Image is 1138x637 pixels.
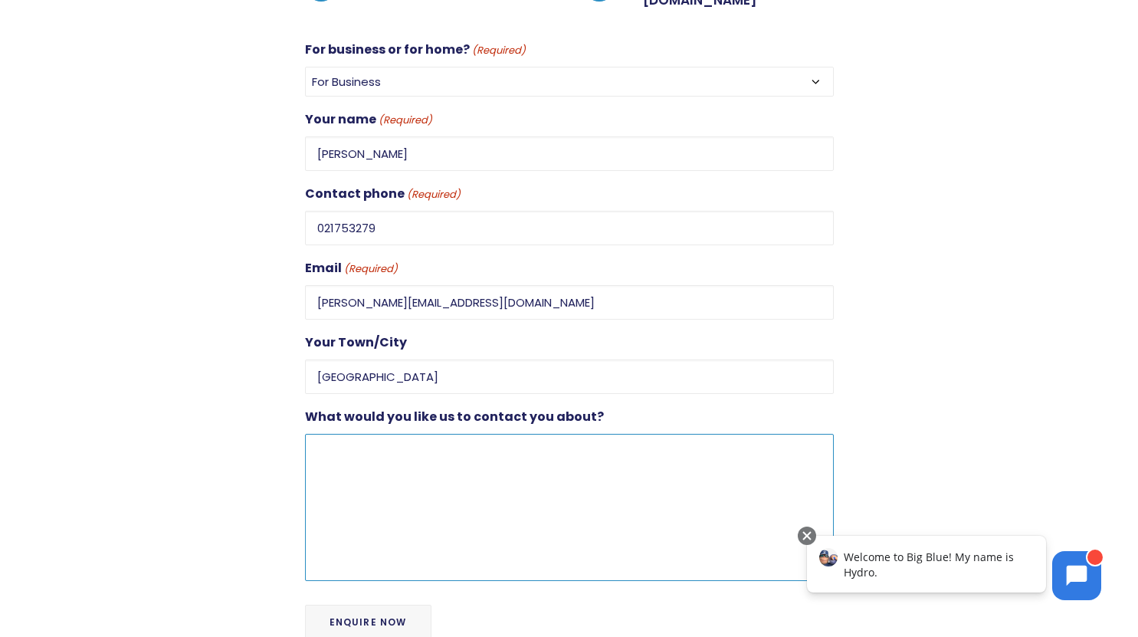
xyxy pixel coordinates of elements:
[305,109,432,130] label: Your name
[305,39,526,61] label: For business or for home?
[305,332,407,353] label: Your Town/City
[305,258,398,279] label: Email
[377,112,432,130] span: (Required)
[471,42,526,60] span: (Required)
[405,186,461,204] span: (Required)
[343,261,398,278] span: (Required)
[305,183,461,205] label: Contact phone
[791,524,1117,616] iframe: Chatbot
[305,406,604,428] label: What would you like us to contact you about?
